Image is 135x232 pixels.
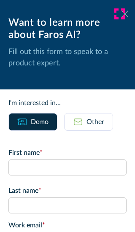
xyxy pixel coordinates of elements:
p: Fill out this form to speak to a product expert. [8,46,127,69]
div: Other [86,117,104,127]
div: I'm interested in... [8,98,127,108]
label: First name [8,148,127,158]
div: Demo [31,117,49,127]
label: Work email [8,220,127,230]
label: Last name [8,186,127,196]
div: Want to learn more about Faros AI? [8,17,127,41]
